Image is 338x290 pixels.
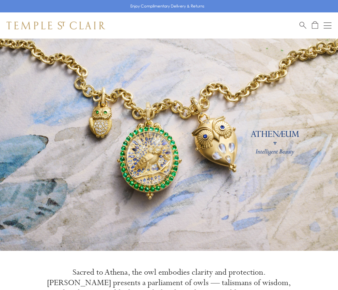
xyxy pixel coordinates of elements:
button: Open navigation [324,22,331,29]
a: Open Shopping Bag [312,21,318,29]
a: Search [299,21,306,29]
p: Enjoy Complimentary Delivery & Returns [130,3,204,9]
img: Temple St. Clair [7,22,105,29]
